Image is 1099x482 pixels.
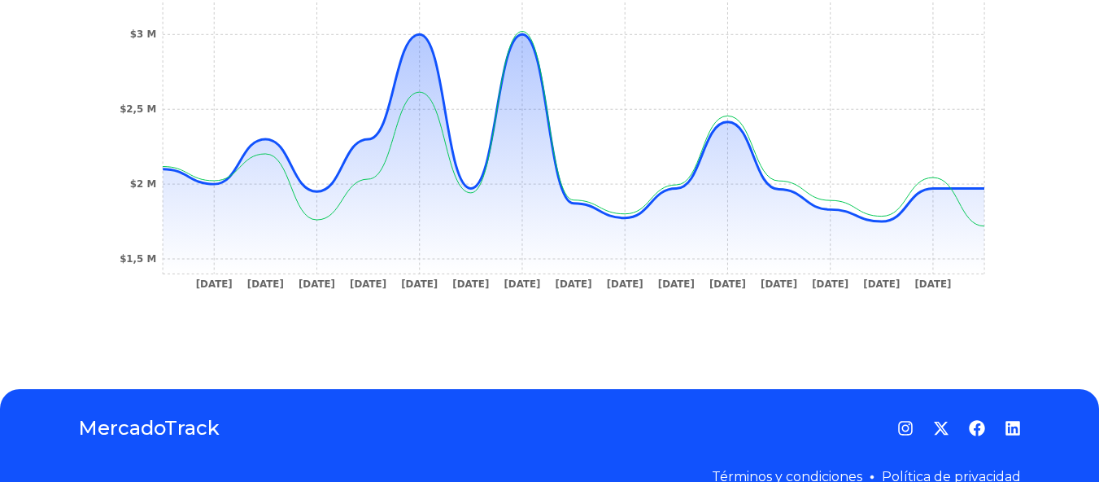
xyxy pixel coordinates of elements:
tspan: $1,5 M [120,253,156,265]
tspan: $3 M [130,29,156,41]
tspan: [DATE] [247,278,284,290]
tspan: [DATE] [709,278,746,290]
a: Instagram [897,420,914,436]
tspan: [DATE] [401,278,438,290]
tspan: [DATE] [812,278,848,290]
tspan: [DATE] [350,278,386,290]
tspan: [DATE] [914,278,951,290]
tspan: [DATE] [607,278,643,290]
a: Twitter [933,420,949,436]
tspan: [DATE] [452,278,489,290]
tspan: $2 M [130,178,156,190]
a: LinkedIn [1005,420,1021,436]
tspan: [DATE] [504,278,540,290]
tspan: [DATE] [658,278,695,290]
a: MercadoTrack [78,415,220,441]
tspan: [DATE] [196,278,233,290]
a: Facebook [969,420,985,436]
tspan: [DATE] [299,278,335,290]
tspan: [DATE] [556,278,592,290]
tspan: $2,5 M [120,103,156,115]
tspan: [DATE] [863,278,900,290]
tspan: [DATE] [761,278,797,290]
